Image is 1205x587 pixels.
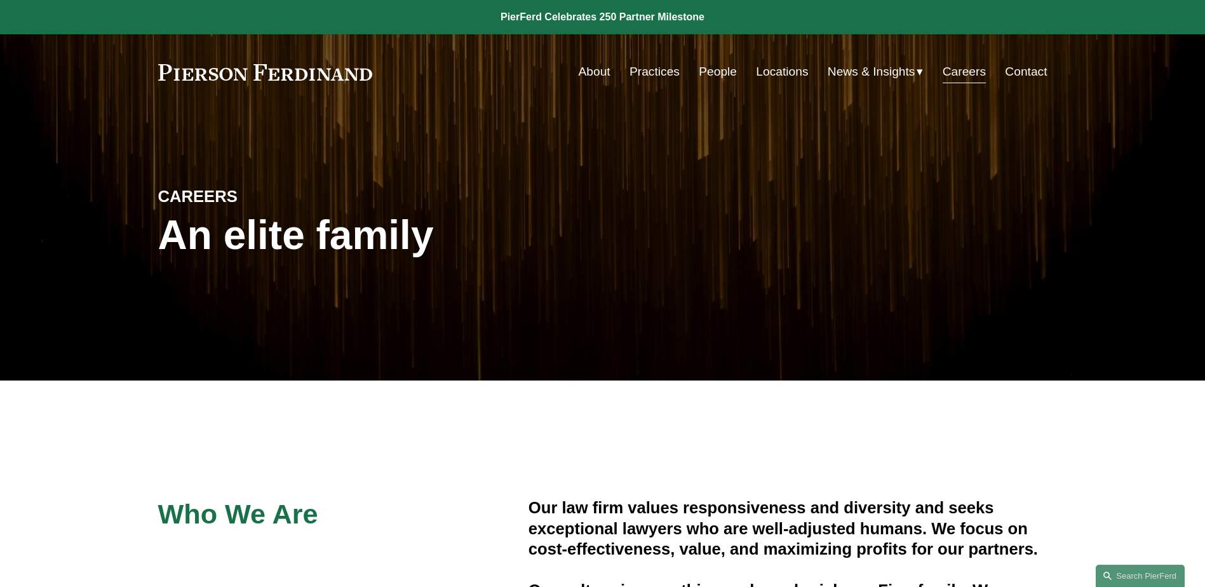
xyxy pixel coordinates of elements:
[158,186,380,206] h4: CAREERS
[828,61,915,83] span: News & Insights
[699,60,737,84] a: People
[579,60,610,84] a: About
[756,60,808,84] a: Locations
[1005,60,1047,84] a: Contact
[828,60,924,84] a: folder dropdown
[528,497,1047,559] h4: Our law firm values responsiveness and diversity and seeks exceptional lawyers who are well-adjus...
[158,499,318,529] span: Who We Are
[629,60,680,84] a: Practices
[158,212,603,259] h1: An elite family
[943,60,986,84] a: Careers
[1096,565,1185,587] a: Search this site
